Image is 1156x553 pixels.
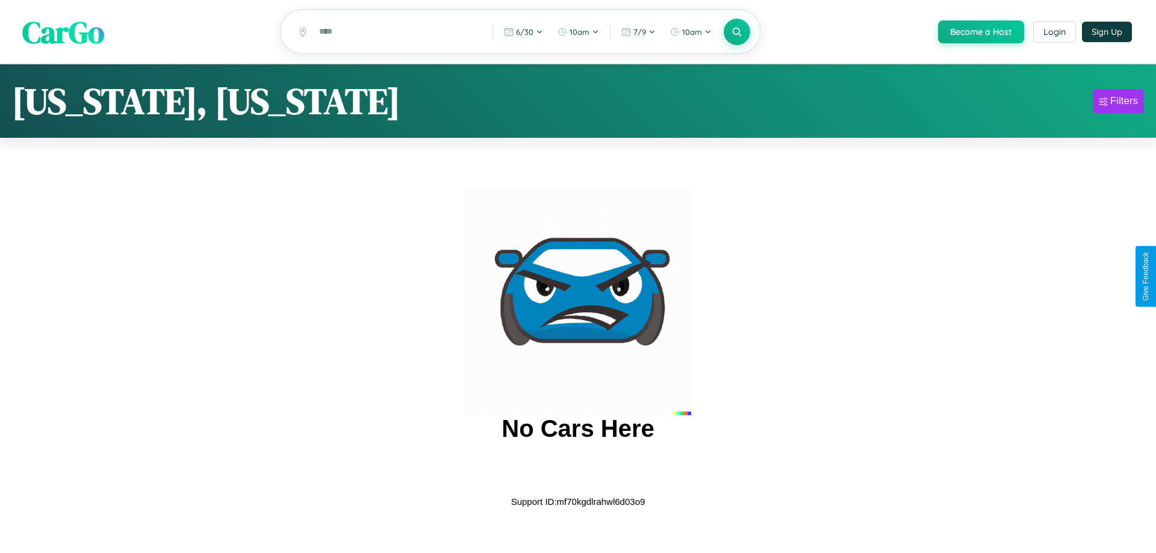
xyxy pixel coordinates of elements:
div: Give Feedback [1142,252,1150,301]
img: car [465,189,691,415]
button: 7/9 [615,22,662,42]
button: Become a Host [938,20,1024,43]
span: 6 / 30 [516,27,533,37]
button: 6/30 [498,22,549,42]
button: 10am [664,22,718,42]
h1: [US_STATE], [US_STATE] [12,76,400,126]
button: Login [1033,21,1076,43]
button: Sign Up [1082,22,1132,42]
span: CarGo [22,11,104,52]
button: 10am [552,22,605,42]
div: Filters [1110,95,1138,107]
span: 7 / 9 [633,27,646,37]
h2: No Cars Here [502,415,654,442]
span: 10am [570,27,589,37]
p: Support ID: mf70kgdlrahwl6d03o9 [511,493,645,510]
button: Filters [1093,89,1144,113]
span: 10am [682,27,702,37]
